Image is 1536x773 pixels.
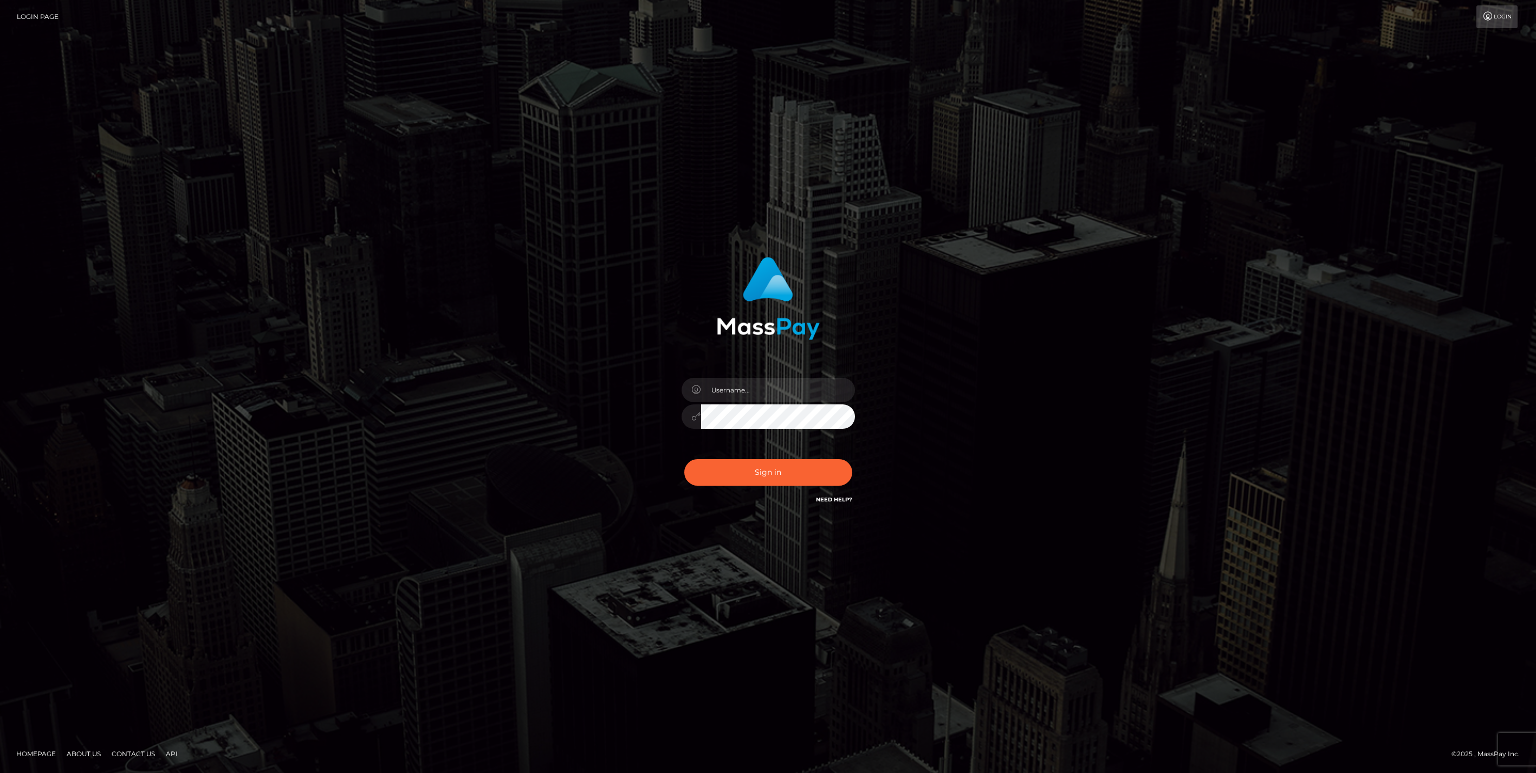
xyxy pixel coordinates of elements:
[1451,748,1528,760] div: © 2025 , MassPay Inc.
[107,745,159,762] a: Contact Us
[816,496,852,503] a: Need Help?
[161,745,182,762] a: API
[701,378,855,402] input: Username...
[717,257,820,340] img: MassPay Login
[62,745,105,762] a: About Us
[1476,5,1518,28] a: Login
[12,745,60,762] a: Homepage
[684,459,852,486] button: Sign in
[17,5,59,28] a: Login Page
